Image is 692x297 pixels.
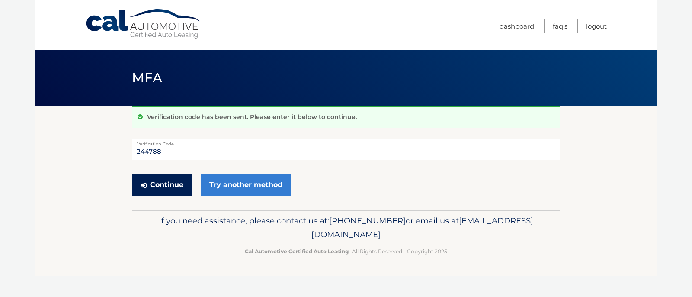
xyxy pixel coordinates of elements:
p: If you need assistance, please contact us at: or email us at [138,214,554,242]
a: Logout [586,19,607,33]
a: Dashboard [500,19,534,33]
a: Try another method [201,174,291,196]
p: - All Rights Reserved - Copyright 2025 [138,247,554,256]
a: FAQ's [553,19,567,33]
p: Verification code has been sent. Please enter it below to continue. [147,113,357,121]
span: [EMAIL_ADDRESS][DOMAIN_NAME] [311,216,533,239]
label: Verification Code [132,139,560,145]
span: MFA [132,70,162,86]
strong: Cal Automotive Certified Auto Leasing [245,248,349,255]
button: Continue [132,174,192,196]
span: [PHONE_NUMBER] [329,216,406,226]
input: Verification Code [132,139,560,160]
a: Cal Automotive [85,9,202,39]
